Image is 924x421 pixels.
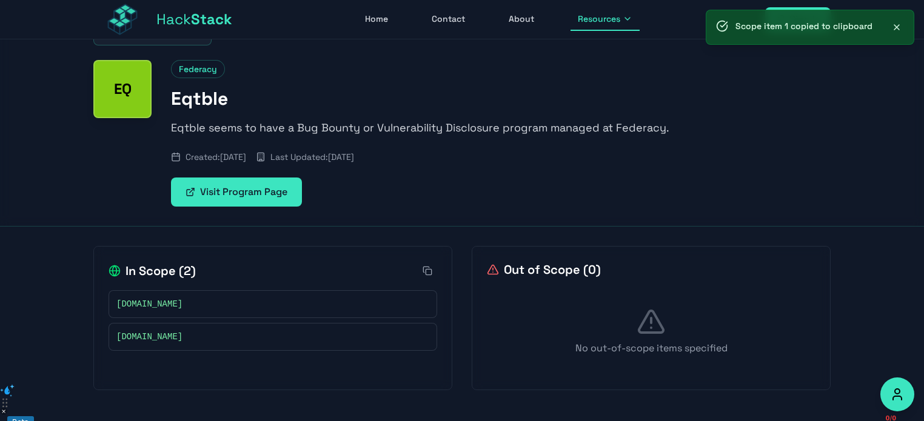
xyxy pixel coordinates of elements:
span: Resources [578,13,620,25]
span: Federacy [171,60,225,78]
span: Created: [DATE] [186,151,246,163]
div: Eqtble [93,60,152,118]
button: Resources [571,8,640,31]
span: Hack [156,10,232,29]
span: Last Updated: [DATE] [270,151,354,163]
p: Eqtble seems to have a Bug Bounty or Vulnerability Disclosure program managed at Federacy. [171,119,831,136]
h1: Eqtble [171,88,831,110]
a: Visit Program Page [171,177,302,207]
button: Copy all in-scope items [418,261,437,280]
p: Scope item 1 copied to clipboard [735,20,872,32]
span: Stack [191,10,232,28]
a: Sign In [765,7,831,31]
a: Home [358,8,395,31]
button: Close notification [889,20,904,35]
p: No out-of-scope items specified [487,341,815,356]
span: [DOMAIN_NAME] [116,298,182,310]
a: About [501,8,541,31]
a: Contact [424,8,472,31]
span: [DOMAIN_NAME] [116,331,182,343]
h2: Out of Scope ( 0 ) [487,261,601,278]
button: Accessibility Options [880,377,914,411]
h2: In Scope ( 2 ) [109,262,196,279]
